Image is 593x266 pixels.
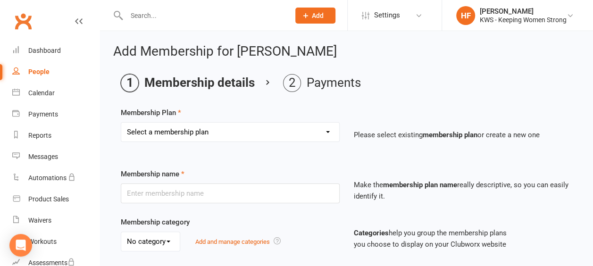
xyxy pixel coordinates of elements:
[113,44,580,59] h2: Add Membership for [PERSON_NAME]
[295,8,335,24] button: Add
[28,174,67,182] div: Automations
[121,216,190,228] label: Membership category
[195,238,270,245] a: Add and manage categories
[28,132,51,139] div: Reports
[12,83,100,104] a: Calendar
[480,7,567,16] div: [PERSON_NAME]
[374,5,400,26] span: Settings
[28,68,50,75] div: People
[12,104,100,125] a: Payments
[354,227,573,250] p: help you group the membership plans you choose to display on your Clubworx website
[28,195,69,203] div: Product Sales
[12,40,100,61] a: Dashboard
[11,9,35,33] a: Clubworx
[354,179,573,202] p: Make the really descriptive, so you can easily identify it.
[28,47,61,54] div: Dashboard
[480,16,567,24] div: KWS - Keeping Women Strong
[383,181,457,189] strong: membership plan name
[28,153,58,160] div: Messages
[12,125,100,146] a: Reports
[124,9,283,22] input: Search...
[312,12,324,19] span: Add
[12,61,100,83] a: People
[9,234,32,257] div: Open Intercom Messenger
[121,168,184,180] label: Membership name
[28,216,51,224] div: Waivers
[121,183,340,203] input: Enter membership name
[12,231,100,252] a: Workouts
[28,238,57,245] div: Workouts
[12,146,100,167] a: Messages
[354,129,573,141] p: Please select existing or create a new one
[423,131,477,139] strong: membership plan
[283,74,361,92] li: Payments
[12,210,100,231] a: Waivers
[12,189,100,210] a: Product Sales
[354,229,389,237] strong: Categories
[456,6,475,25] div: HF
[28,110,58,118] div: Payments
[28,89,55,97] div: Calendar
[12,167,100,189] a: Automations
[121,74,255,92] li: Membership details
[121,107,181,118] label: Membership Plan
